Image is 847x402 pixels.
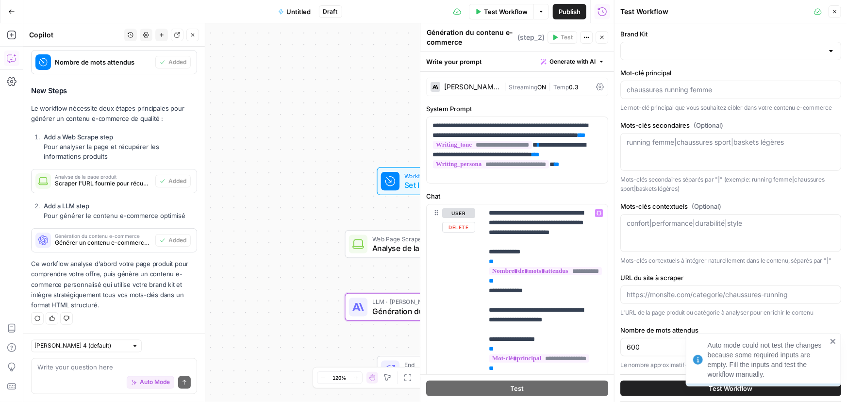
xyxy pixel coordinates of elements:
input: Claude Sonnet 4 (default) [34,341,128,351]
div: LLM · [PERSON_NAME] 4Génération du contenu e-commerceStep 2 [345,293,526,321]
p: Le workflow nécessite deux étapes principales pour générer un contenu e-commerce de qualité : [31,103,197,124]
span: Web Page Scrape [372,234,495,243]
span: Temp [553,84,569,91]
span: (Optional) [692,201,721,211]
label: Brand Kit [620,29,841,39]
span: LLM · [PERSON_NAME] 4 [372,297,494,306]
button: Test Workflow [620,381,841,396]
span: Test [511,384,524,393]
button: Auto Mode [127,376,174,389]
span: ON [537,84,546,91]
span: Analyse de la page produit [55,174,151,179]
button: Test Workflow [469,4,533,19]
span: Test [561,33,573,42]
span: Untitled [287,7,311,17]
p: Mots-clés secondaires séparés par "|" (exemple: running femme|chaussures sport|baskets légères) [620,175,841,194]
label: Mots-clés contextuels [620,201,841,211]
span: Test Workflow [709,384,753,393]
label: Mot-clé principal [620,68,841,78]
span: Added [168,58,186,67]
span: Draft [323,7,338,16]
input: 800 [627,342,835,352]
span: Workflow [404,171,462,181]
button: Added [155,234,191,247]
span: Added [168,236,186,245]
label: Nombre de mots attendus [620,325,841,335]
span: Streaming [509,84,537,91]
p: Ce workflow analyse d'abord votre page produit pour comprendre votre offre, puis génère un conten... [31,259,197,310]
div: Copilot [29,30,121,40]
span: Analyse de la page produit [372,242,495,254]
textarea: Génération du contenu e-commerce [427,28,515,47]
p: Le mot-clé principal que vous souhaitez cibler dans votre contenu e-commerce [620,103,841,113]
p: L'URL de la page produit ou catégorie à analyser pour enrichir le contenu [620,308,841,318]
input: chaussures running femme [627,85,835,95]
li: Pour générer le contenu e-commerce optimisé [41,201,197,220]
span: Test Workflow [484,7,528,17]
span: 120% [333,374,347,382]
label: System Prompt [426,104,608,114]
button: Untitled [272,4,317,19]
strong: Add a Web Scrape step [44,133,113,141]
p: Mots-clés contextuels à intégrer naturellement dans le contenu, séparés par "|" [620,256,841,266]
div: [PERSON_NAME] 4 [444,84,500,90]
span: Set Inputs [404,180,462,191]
span: (Optional) [694,120,723,130]
span: Nombre de mots attendus [55,57,151,67]
h3: New Steps [31,84,197,97]
div: Web Page ScrapeAnalyse de la page produitStep 1 [345,230,526,258]
button: Delete [442,222,475,233]
span: Générer un contenu e-commerce optimisé en utilisant les informations scrapées, le brand kit et le... [55,238,151,247]
span: Scraper l'URL fournie pour récupérer les informations sur les produits et la structure de la page [55,179,151,188]
span: Generate with AI [549,57,596,66]
span: End [404,360,483,369]
button: Test [548,31,577,44]
strong: Add a LLM step [44,202,89,210]
span: Génération du contenu e-commerce [55,234,151,238]
div: EndOutput [345,356,526,384]
span: Auto Mode [140,378,170,387]
button: close [830,337,837,345]
label: URL du site à scraper [620,273,841,283]
span: 0.3 [569,84,579,91]
label: Chat [426,191,608,201]
li: Pour analyser la page et récupérer les informations produits [41,132,197,161]
div: WorkflowSet InputsInputs [345,167,526,195]
button: Added [155,56,191,68]
label: Mots-clés secondaires [620,120,841,130]
p: Le nombre approximatif de mots souhaité pour votre contenu e-commerce [620,360,841,370]
div: Auto mode could not test the changes because some required inputs are empty. Fill the inputs and ... [708,340,827,379]
span: Added [168,177,186,185]
button: user [442,208,475,218]
button: Publish [553,4,586,19]
span: ( step_2 ) [517,33,545,42]
button: Added [155,175,191,187]
span: Publish [559,7,581,17]
button: Test [426,381,608,396]
div: Write your prompt [420,51,614,71]
span: | [546,82,553,91]
span: | [504,82,509,91]
button: Generate with AI [537,55,608,68]
span: Génération du contenu e-commerce [372,305,494,317]
input: https://monsite.com/categorie/chaussures-running [627,290,835,300]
